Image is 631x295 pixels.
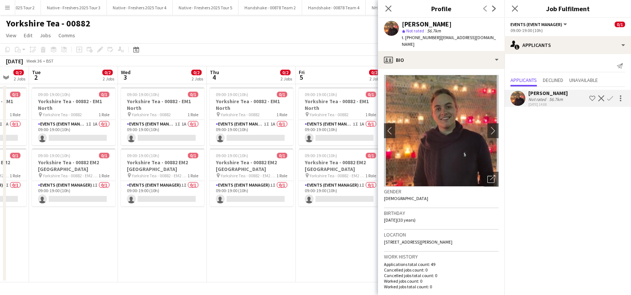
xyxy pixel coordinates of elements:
[384,284,499,289] p: Worked jobs total count: 0
[24,32,32,39] span: Edit
[510,77,537,83] span: Applicants
[384,217,416,223] span: [DATE] (33 years)
[384,261,499,267] p: Applications total count: 49
[384,231,499,238] h3: Location
[402,21,452,28] div: [PERSON_NAME]
[21,31,35,40] a: Edit
[384,267,499,273] p: Cancelled jobs count: 0
[384,210,499,216] h3: Birthday
[3,31,19,40] a: View
[528,102,568,107] div: [DATE] 14:08
[40,32,51,39] span: Jobs
[510,22,568,27] button: Events (Event Manager)
[25,58,43,64] span: Week 36
[402,35,441,40] span: t. [PHONE_NUMBER]
[510,22,562,27] span: Events (Event Manager)
[384,273,499,278] p: Cancelled jobs total count: 0
[58,32,75,39] span: Comms
[302,0,366,15] button: Handshake - 00878 Team 4
[505,36,631,54] div: Applicants
[6,32,16,39] span: View
[384,188,499,195] h3: Gender
[510,28,625,33] div: 09:00-19:00 (10h)
[55,31,78,40] a: Comms
[384,75,499,187] img: Crew avatar or photo
[366,0,412,15] button: NHS Leeds - 16859
[6,57,23,65] div: [DATE]
[173,0,238,15] button: Native - Freshers 2025 Tour 5
[41,0,107,15] button: Native - Freshers 2025 Tour 3
[37,31,54,40] a: Jobs
[6,18,90,29] h1: Yorkshire Tea - 00882
[384,253,499,260] h3: Work history
[548,96,564,102] div: 56.7km
[426,28,442,34] span: 56.7km
[378,4,505,13] h3: Profile
[615,22,625,27] span: 0/1
[402,35,496,47] span: | [EMAIL_ADDRESS][DOMAIN_NAME]
[384,196,428,201] span: [DEMOGRAPHIC_DATA]
[238,0,302,15] button: Handshake - 00878 Team 2
[46,58,54,64] div: BST
[384,278,499,284] p: Worked jobs count: 0
[543,77,563,83] span: Declined
[406,28,424,34] span: Not rated
[528,90,568,96] div: [PERSON_NAME]
[528,96,548,102] div: Not rated
[384,239,452,245] span: [STREET_ADDRESS][PERSON_NAME]
[484,172,499,187] div: Open photos pop-in
[107,0,173,15] button: Native - Freshers 2025 Tour 4
[505,4,631,13] h3: Job Fulfilment
[378,51,505,69] div: Bio
[569,77,598,83] span: Unavailable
